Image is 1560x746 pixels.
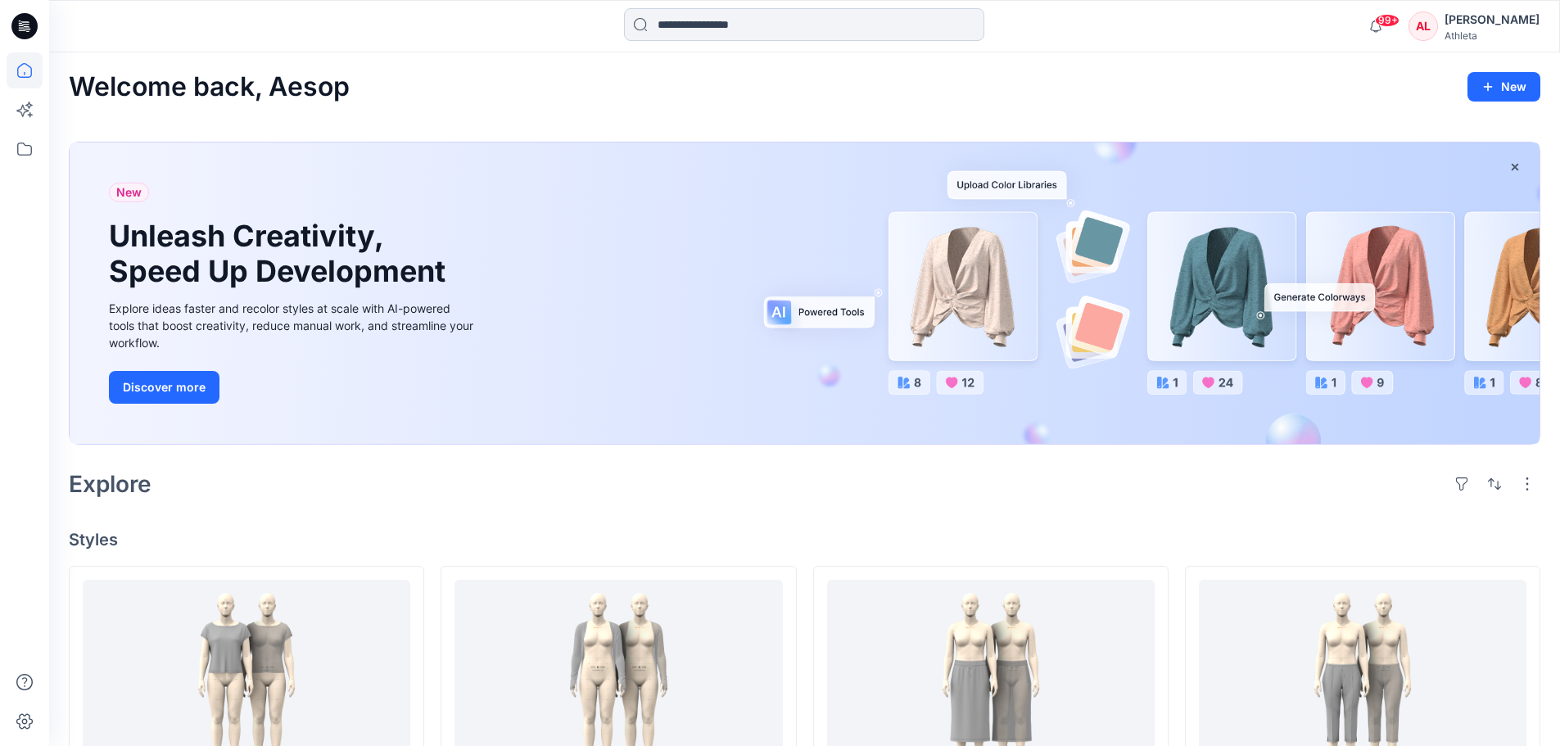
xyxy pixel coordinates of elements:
div: [PERSON_NAME] [1445,10,1540,29]
button: New [1467,72,1540,102]
div: Explore ideas faster and recolor styles at scale with AI-powered tools that boost creativity, red... [109,300,477,351]
div: Athleta [1445,29,1540,42]
button: Discover more [109,371,219,404]
a: Discover more [109,371,477,404]
h1: Unleash Creativity, Speed Up Development [109,219,453,289]
h2: Welcome back, Aesop [69,72,350,102]
div: AL [1409,11,1438,41]
span: New [116,183,142,202]
span: 99+ [1375,14,1399,27]
h2: Explore [69,471,151,497]
h4: Styles [69,530,1540,549]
